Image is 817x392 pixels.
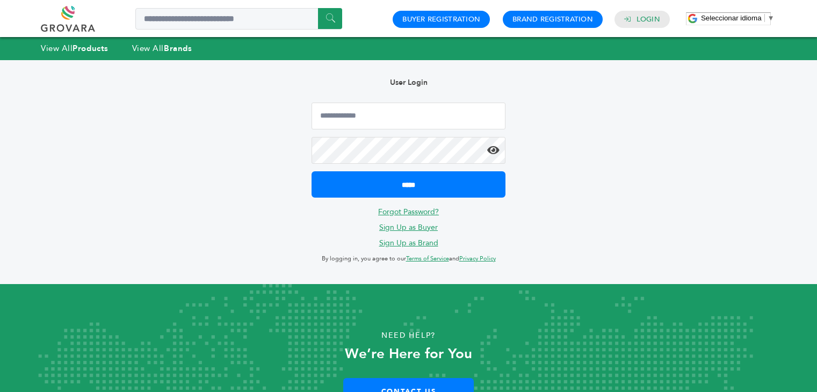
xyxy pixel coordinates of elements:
p: Need Help? [41,328,776,344]
strong: Products [73,43,108,54]
span: ▼ [768,14,775,22]
a: Terms of Service [406,255,449,263]
a: Login [637,14,660,24]
input: Email Address [312,103,505,129]
a: Forgot Password? [378,207,439,217]
strong: We’re Here for You [345,344,472,364]
p: By logging in, you agree to our and [312,252,505,265]
a: Seleccionar idioma​ [701,14,775,22]
b: User Login [390,77,428,88]
input: Search a product or brand... [135,8,342,30]
input: Password [312,137,505,164]
a: Brand Registration [512,14,593,24]
a: View AllProducts [41,43,109,54]
a: Sign Up as Brand [379,238,438,248]
a: Buyer Registration [402,14,480,24]
span: Seleccionar idioma [701,14,762,22]
a: Sign Up as Buyer [379,222,438,233]
span: ​ [764,14,765,22]
a: Privacy Policy [459,255,496,263]
a: View AllBrands [132,43,192,54]
strong: Brands [164,43,192,54]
